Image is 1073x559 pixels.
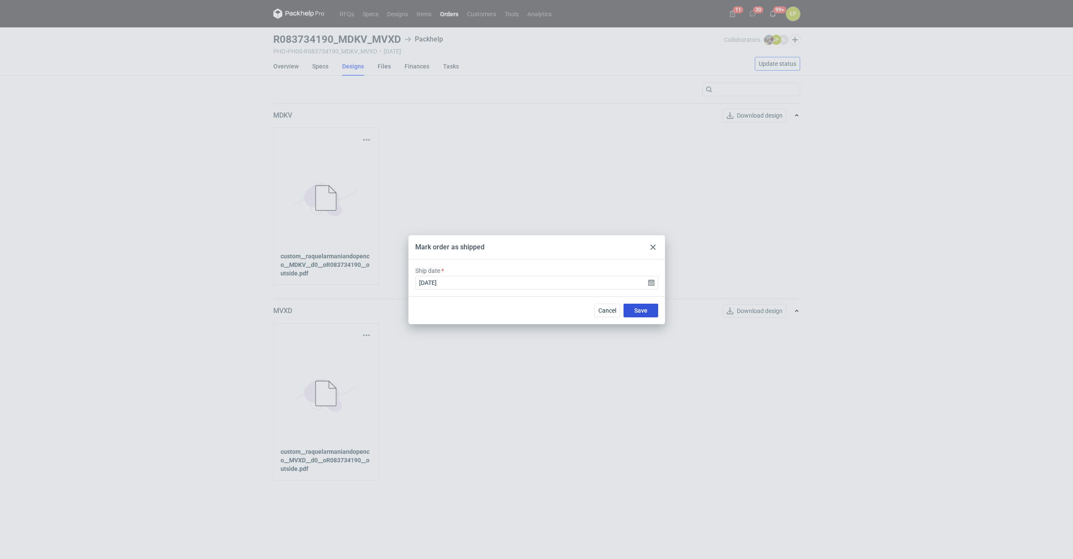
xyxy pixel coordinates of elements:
[594,304,620,317] button: Cancel
[624,304,658,317] button: Save
[415,266,440,275] label: Ship date
[415,243,485,252] div: Mark order as shipped
[598,308,616,314] span: Cancel
[634,308,647,314] span: Save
